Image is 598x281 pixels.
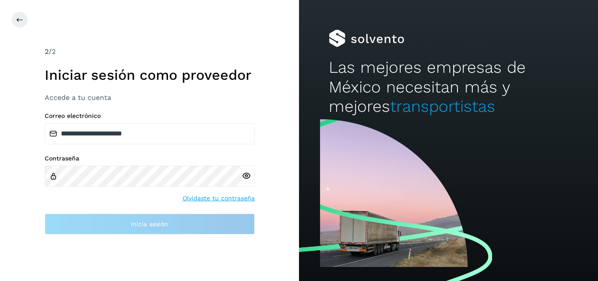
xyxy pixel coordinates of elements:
a: Olvidaste tu contraseña [183,194,255,203]
div: /2 [45,46,255,57]
label: Contraseña [45,155,255,162]
h1: Iniciar sesión como proveedor [45,67,255,83]
span: 2 [45,47,49,56]
span: Inicia sesión [131,221,168,227]
h2: Las mejores empresas de México necesitan más y mejores [329,58,568,116]
span: transportistas [390,97,495,116]
h3: Accede a tu cuenta [45,93,255,102]
button: Inicia sesión [45,213,255,235]
label: Correo electrónico [45,112,255,120]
